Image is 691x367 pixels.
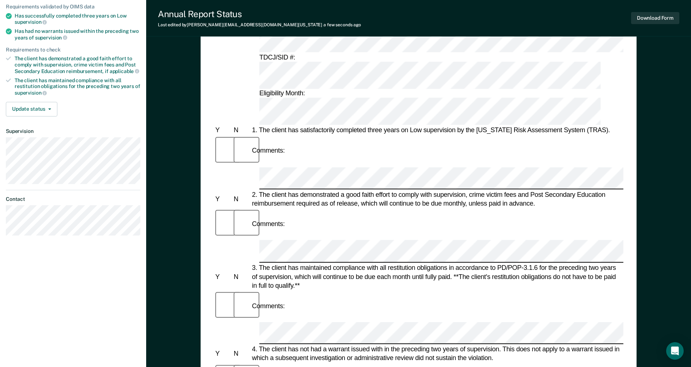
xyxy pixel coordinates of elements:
[214,349,232,358] div: Y
[251,302,286,310] div: Comments:
[232,272,250,281] div: N
[110,68,139,74] span: applicable
[251,345,623,363] div: 4. The client has not had a warrant issued with in the preceding two years of supervision. This d...
[214,194,232,203] div: Y
[251,126,623,134] div: 1. The client has satisfactorily completed three years on Low supervision by the [US_STATE] Risk ...
[258,89,623,125] div: Eligibility Month:
[323,22,361,27] span: a few seconds ago
[251,190,623,207] div: 2. The client has demonstrated a good faith effort to comply with supervision, crime victim fees ...
[258,53,623,89] div: TDCJ/SID #:
[15,77,140,96] div: The client has maintained compliance with all restitution obligations for the preceding two years of
[251,146,286,155] div: Comments:
[15,28,140,41] div: Has had no warrants issued within the preceding two years of
[158,22,361,27] div: Last edited by [PERSON_NAME][EMAIL_ADDRESS][DOMAIN_NAME][US_STATE]
[232,349,250,358] div: N
[251,219,286,228] div: Comments:
[15,90,47,96] span: supervision
[15,19,47,25] span: supervision
[6,128,140,134] dt: Supervision
[666,342,684,360] div: Open Intercom Messenger
[15,13,140,25] div: Has successfully completed three years on Low
[158,9,361,19] div: Annual Report Status
[232,126,250,134] div: N
[6,196,140,202] dt: Contact
[15,56,140,74] div: The client has demonstrated a good faith effort to comply with supervision, crime victim fees and...
[6,4,140,10] div: Requirements validated by OIMS data
[232,194,250,203] div: N
[214,272,232,281] div: Y
[214,126,232,134] div: Y
[251,263,623,290] div: 3. The client has maintained compliance with all restitution obligations in accordance to PD/POP-...
[6,47,140,53] div: Requirements to check
[631,12,679,24] button: Download Form
[35,35,67,41] span: supervision
[6,102,57,116] button: Update status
